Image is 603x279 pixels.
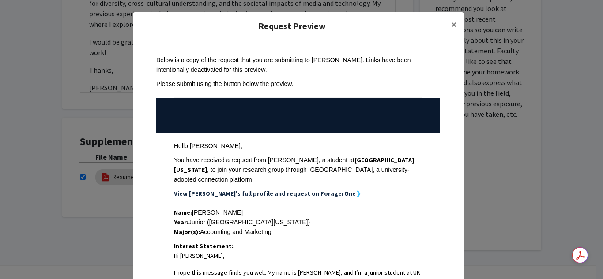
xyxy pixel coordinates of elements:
strong: Year: [174,218,188,226]
strong: Interest Statement: [174,242,234,250]
div: Junior ([GEOGRAPHIC_DATA][US_STATE]) [174,217,422,227]
strong: Major(s): [174,228,200,236]
strong: View [PERSON_NAME]'s full profile and request on ForagerOne [174,190,356,197]
div: Hello [PERSON_NAME], [174,141,422,151]
span: × [451,18,457,31]
div: Accounting and Marketing [174,227,422,237]
strong: ❯ [356,190,361,197]
div: Please submit using the button below the preview. [156,79,440,89]
div: [PERSON_NAME] [174,208,422,217]
div: Below is a copy of the request that you are submitting to [PERSON_NAME]. Links have been intentio... [156,55,440,74]
div: You have received a request from [PERSON_NAME], a student at , to join your research group throug... [174,155,422,184]
button: Close [444,12,464,37]
strong: Name: [174,208,192,216]
p: Hi [PERSON_NAME], [174,251,422,260]
iframe: Chat [7,239,38,272]
h5: Request Preview [140,19,444,33]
